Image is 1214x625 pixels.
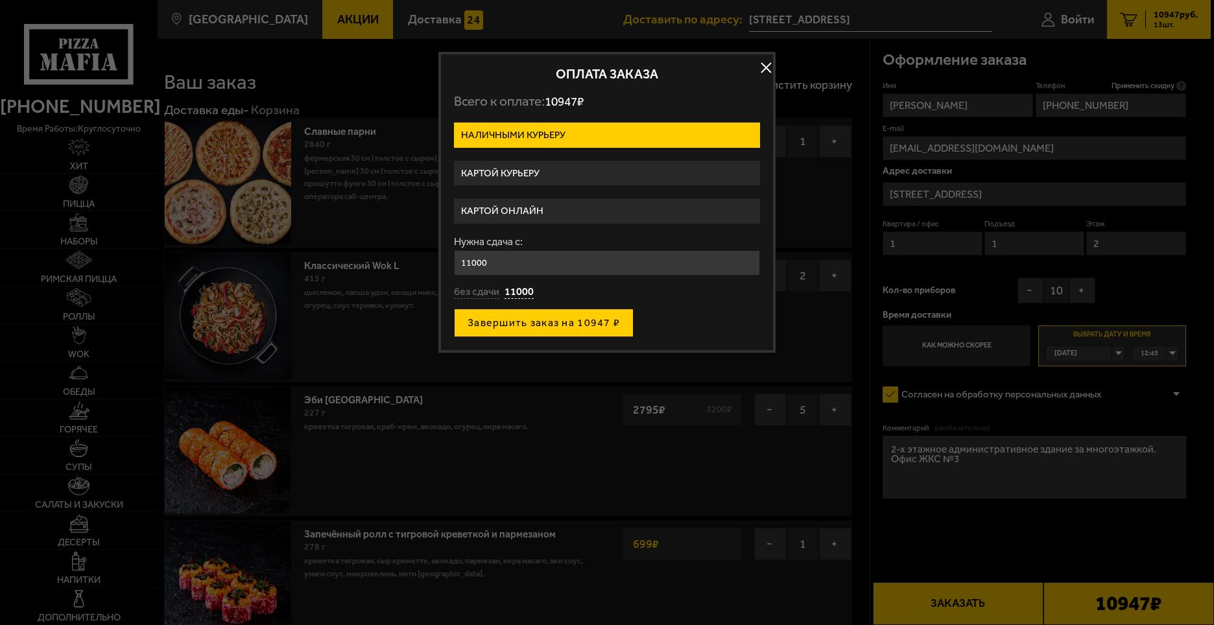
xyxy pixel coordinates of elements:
label: Картой онлайн [454,198,760,224]
span: 10947 ₽ [545,94,584,109]
label: Наличными курьеру [454,123,760,148]
button: 11000 [505,285,534,300]
button: без сдачи [454,285,499,300]
h2: Оплата заказа [454,67,760,80]
label: Картой курьеру [454,161,760,186]
label: Нужна сдача с: [454,237,760,247]
button: Завершить заказ на 10947 ₽ [454,309,634,337]
p: Всего к оплате: [454,93,760,110]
